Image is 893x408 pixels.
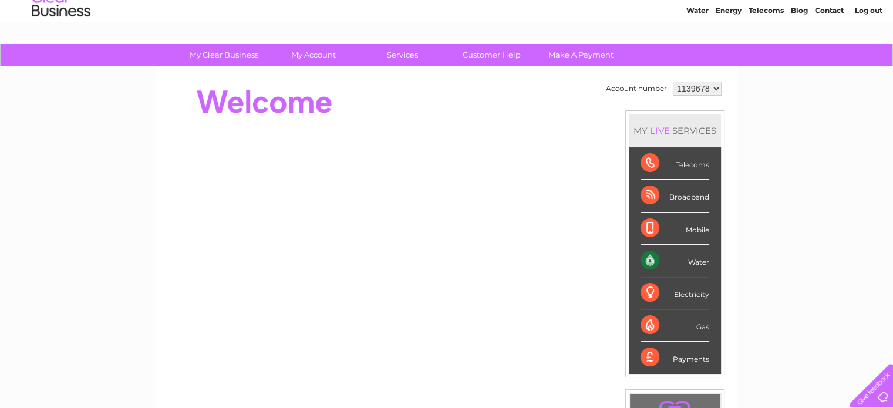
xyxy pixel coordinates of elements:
a: Blog [791,50,808,59]
a: Water [686,50,709,59]
a: Energy [716,50,742,59]
a: Make A Payment [533,44,629,66]
div: Broadband [641,180,709,212]
div: Clear Business is a trading name of Verastar Limited (registered in [GEOGRAPHIC_DATA] No. 3667643... [170,6,724,57]
div: Payments [641,342,709,373]
div: LIVE [648,125,672,136]
a: My Clear Business [176,44,272,66]
img: logo.png [31,31,91,66]
a: Services [354,44,451,66]
a: 0333 014 3131 [672,6,753,21]
div: Mobile [641,213,709,245]
a: My Account [265,44,362,66]
a: Telecoms [749,50,784,59]
div: MY SERVICES [629,114,721,147]
td: Account number [603,79,670,99]
div: Gas [641,309,709,342]
div: Telecoms [641,147,709,180]
a: Contact [815,50,844,59]
div: Electricity [641,277,709,309]
div: Water [641,245,709,277]
a: Log out [854,50,882,59]
a: Customer Help [443,44,540,66]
